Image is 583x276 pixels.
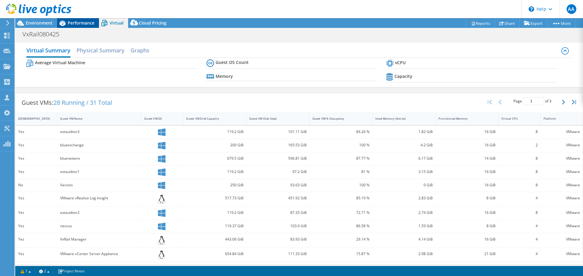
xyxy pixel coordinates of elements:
div: 1.59 GiB [375,223,433,229]
div: 451.92 GiB [249,195,307,201]
b: Average Virtual Machine [35,60,85,66]
div: 16 GiB [438,209,496,216]
div: 16 GiB [438,236,496,243]
div: VMware [544,142,580,148]
div: extauditor3 [60,128,138,135]
div: VMware vCenter Server Appliance [60,251,138,257]
div: 8 [501,155,537,162]
div: Guest VM OS [144,117,173,121]
div: 97.2 GiB [249,168,307,175]
input: jump to page [523,97,544,105]
div: 119.2 GiB [186,168,244,175]
div: 16 GiB [438,182,496,188]
div: 100 % [312,142,370,148]
div: 8 [501,168,537,175]
b: vCPU [395,60,406,66]
div: 596.81 GiB [249,155,307,162]
div: VMware [544,209,580,216]
div: 6.17 GiB [375,155,433,162]
span: Cloud Pricing [139,20,166,26]
div: 2.83 GiB [375,195,433,201]
div: 85.19 % [312,195,370,201]
div: [DEMOGRAPHIC_DATA] [18,117,47,121]
div: Yes [18,236,54,243]
div: 2 [501,142,537,148]
div: Yes [18,168,54,175]
div: VMware [544,251,580,257]
div: 87.77 % [312,155,370,162]
span: 28 Running / 31 Total [53,98,112,107]
b: Memory [216,73,233,79]
div: VMware [544,168,580,175]
div: VMware [544,223,580,229]
div: 4 [501,251,537,257]
div: 200 GiB [186,142,244,148]
div: 2.98 GiB [375,251,433,257]
a: 2 [35,267,54,275]
div: Yes [18,209,54,216]
h2: Physical Summary [77,44,124,56]
div: 2.74 GiB [375,209,433,216]
div: Used Memory (Active) [375,117,425,121]
div: 119.2 GiB [186,128,244,135]
a: 1 [16,267,35,275]
div: 4 [501,195,537,201]
div: 16 GiB [438,142,496,148]
span: 3 [549,98,551,104]
div: Guest VMs: [15,93,118,112]
a: More [547,18,575,28]
div: 83.93 GiB [249,236,307,243]
div: 165.53 GiB [249,142,307,148]
a: Project Notes [53,267,89,275]
span: Environment [26,20,53,26]
div: bluenetwrix [60,155,138,162]
div: 16 GiB [438,168,496,175]
div: blueexchange [60,142,138,148]
div: VMware [544,195,580,201]
div: 0 GiB [375,182,433,188]
div: Varonis [60,182,138,188]
div: 8 [501,209,537,216]
div: Guest VM Disk Capacity [186,117,236,121]
div: 100 % [312,182,370,188]
div: 8 GiB [438,223,496,229]
div: No [18,182,54,188]
div: Yes [18,128,54,135]
div: Guest VM Disk Used [249,117,299,121]
div: VMware [544,236,580,243]
div: 81 % [312,168,370,175]
a: Reports [466,18,495,28]
div: Yes [18,251,54,257]
div: 654.84 GiB [186,251,244,257]
div: 84.26 % [312,128,370,135]
div: 8 [501,182,537,188]
div: 119.2 GiB [186,209,244,216]
div: 87.25 GiB [249,209,307,216]
div: 103.9 GiB [249,223,307,229]
div: VMware [544,182,580,188]
b: Guest OS Count [216,59,249,65]
div: VxRail Manager [60,236,138,243]
div: Virtual CPU [501,117,530,121]
span: Performance [68,20,94,26]
div: extauditor2 [60,209,138,216]
div: Guest VM Name [60,117,131,121]
div: 3.15 GiB [375,168,433,175]
span: Virtual [110,20,124,26]
svg: \n [529,6,534,12]
div: 4 [501,236,537,243]
div: 4.2 GiB [375,142,433,148]
div: 679.5 GiB [186,155,244,162]
div: extauditor1 [60,168,138,175]
div: 15.87 % [312,251,370,257]
h2: Virtual Summary [26,44,70,58]
h2: Graphs [131,44,149,56]
b: Capacity [394,73,412,79]
div: 1.82 GiB [375,128,433,135]
div: 29.14 % [312,236,370,243]
div: Yes [18,223,54,229]
div: 8 [501,128,537,135]
span: Page of [513,97,551,105]
a: Share [495,18,520,28]
div: VMware [544,155,580,162]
